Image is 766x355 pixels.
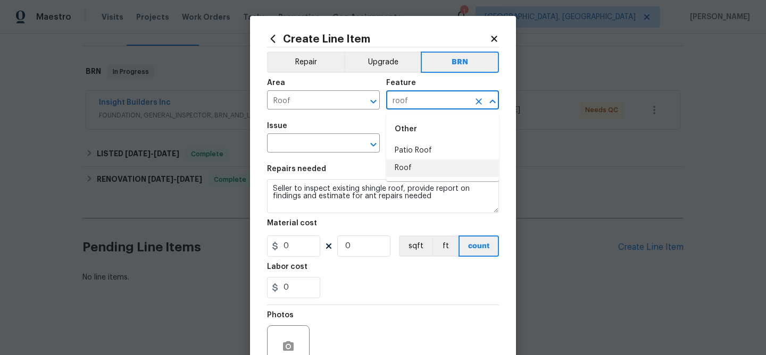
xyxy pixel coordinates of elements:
[432,235,459,257] button: ft
[485,94,500,109] button: Close
[344,52,421,73] button: Upgrade
[366,137,381,152] button: Open
[459,235,499,257] button: count
[399,235,432,257] button: sqft
[421,52,499,73] button: BRN
[267,219,317,227] h5: Material cost
[267,263,307,271] h5: Labor cost
[267,311,294,319] h5: Photos
[386,142,499,159] li: Patio Roof
[267,165,326,173] h5: Repairs needed
[386,79,416,87] h5: Feature
[386,116,499,142] div: Other
[267,179,499,213] textarea: Seller to inspect existing shingle roof, provide report on findings and estimate for ant repairs ...
[386,159,499,177] li: Roof
[267,122,287,130] h5: Issue
[267,79,285,87] h5: Area
[267,33,489,45] h2: Create Line Item
[471,94,486,109] button: Clear
[267,52,344,73] button: Repair
[366,94,381,109] button: Open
